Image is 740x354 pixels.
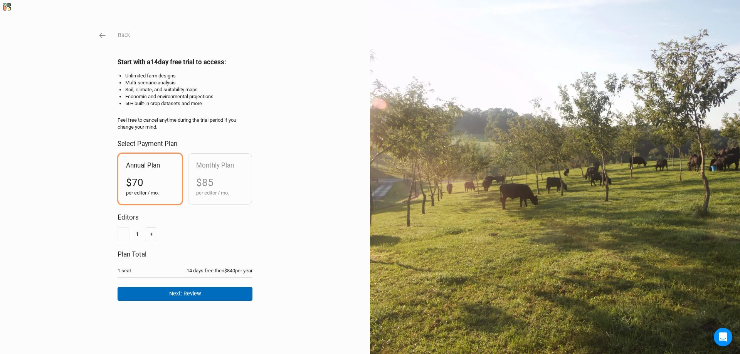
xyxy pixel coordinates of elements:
[118,287,252,300] button: Next: Review
[125,79,252,86] li: Multi-scenario analysis
[145,227,157,241] button: +
[196,190,244,196] div: per editor / mo.
[118,117,252,131] div: Feel free to cancel anytime during the trial period if you change your mind.
[118,140,252,148] h2: Select Payment Plan
[118,213,252,221] h2: Editors
[118,31,130,40] button: Back
[125,86,252,93] li: Soil, climate, and suitability maps
[714,328,732,346] div: Open Intercom Messenger
[118,154,182,204] div: Annual Plan$70per editor / mo.
[196,177,214,188] span: $85
[125,100,252,107] li: 50+ built-in crop datasets and more
[118,267,131,274] div: 1 seat
[126,190,174,196] div: per editor / mo.
[136,231,139,238] div: 1
[125,72,252,79] li: Unlimited farm designs
[196,161,244,169] h2: Monthly Plan
[118,58,252,66] h2: Start with a 14 day free trial to access:
[125,93,252,100] li: Economic and environmental projections
[118,250,252,258] h2: Plan Total
[188,154,252,204] div: Monthly Plan$85per editor / mo.
[126,161,174,169] h2: Annual Plan
[126,177,143,188] span: $70
[187,267,252,274] div: 14 days free then $840 per year
[118,227,130,241] button: -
